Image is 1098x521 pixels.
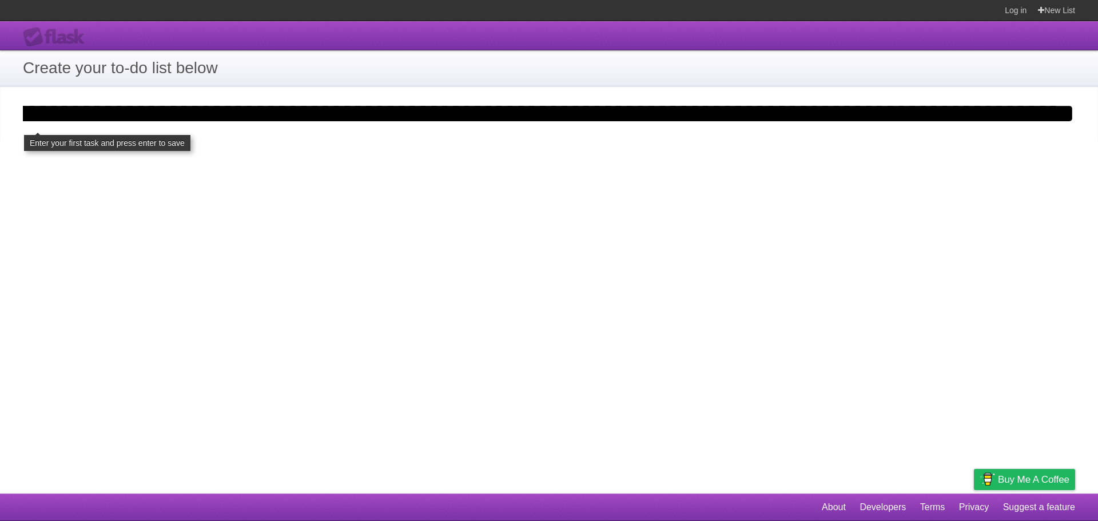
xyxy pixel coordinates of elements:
[998,470,1069,490] span: Buy me a coffee
[1003,496,1075,518] a: Suggest a feature
[920,496,945,518] a: Terms
[860,496,906,518] a: Developers
[980,470,995,489] img: Buy me a coffee
[23,56,1075,80] h1: Create your to-do list below
[974,469,1075,490] a: Buy me a coffee
[23,27,91,47] div: Flask
[822,496,846,518] a: About
[959,496,989,518] a: Privacy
